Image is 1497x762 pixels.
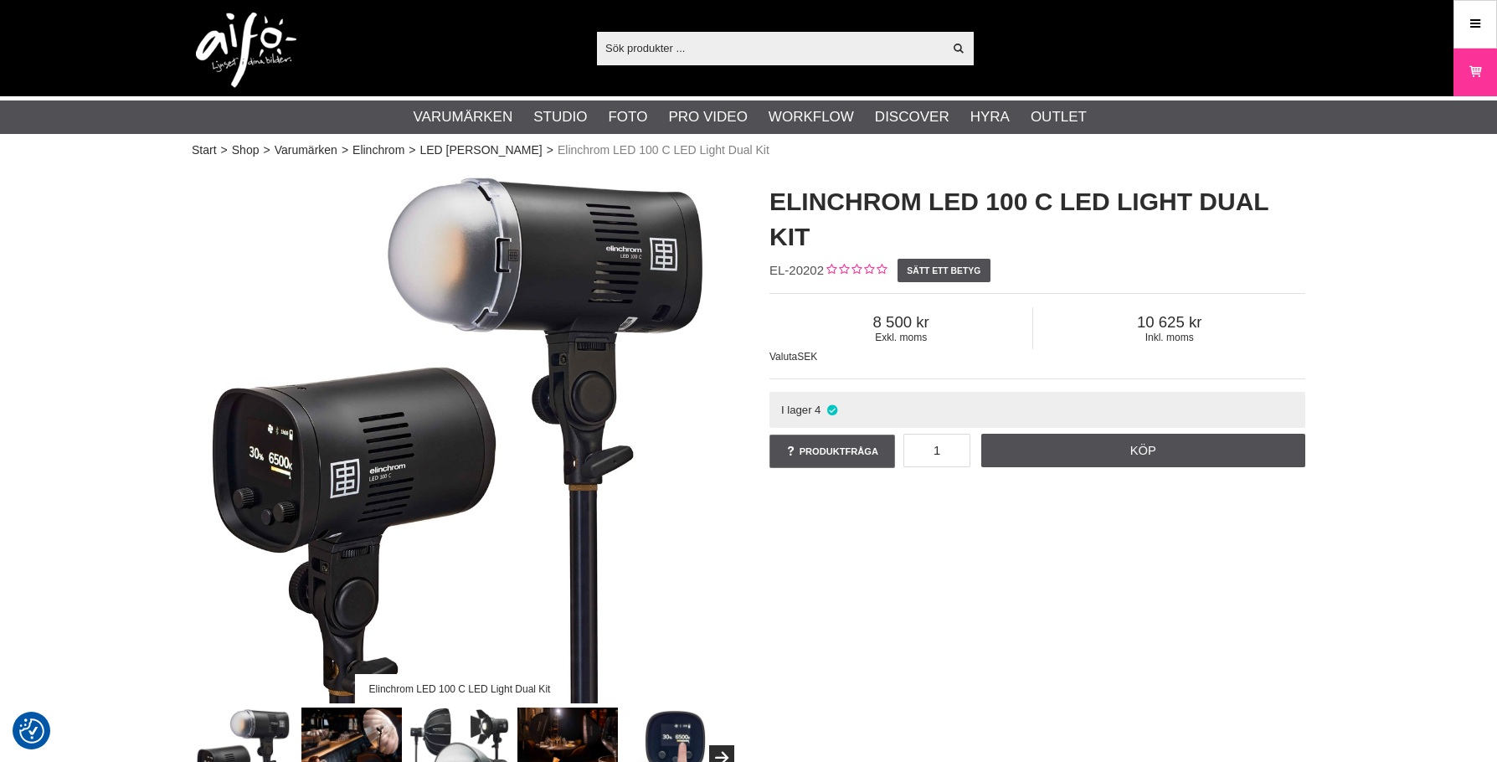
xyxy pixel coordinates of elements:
[342,142,348,159] span: >
[769,435,895,468] a: Produktfråga
[668,106,747,128] a: Pro Video
[192,142,217,159] a: Start
[547,142,553,159] span: >
[558,142,769,159] span: Elinchrom LED 100 C LED Light Dual Kit
[769,263,824,277] span: EL-20202
[769,332,1032,343] span: Exkl. moms
[414,106,513,128] a: Varumärken
[597,35,943,60] input: Sök produkter ...
[232,142,260,159] a: Shop
[824,262,887,280] div: Kundbetyg: 0
[192,167,728,703] img: Elinchrom LED 100 C LED Light Dual Kit
[275,142,337,159] a: Varumärken
[815,404,821,416] span: 4
[19,716,44,746] button: Samtyckesinställningar
[875,106,949,128] a: Discover
[797,351,817,363] span: SEK
[769,351,797,363] span: Valuta
[196,13,296,88] img: logo.png
[263,142,270,159] span: >
[781,404,812,416] span: I lager
[420,142,543,159] a: LED [PERSON_NAME]
[608,106,647,128] a: Foto
[352,142,404,159] a: Elinchrom
[19,718,44,744] img: Revisit consent button
[769,106,854,128] a: Workflow
[409,142,415,159] span: >
[769,313,1032,332] span: 8 500
[769,184,1305,255] h1: Elinchrom LED 100 C LED Light Dual Kit
[970,106,1010,128] a: Hyra
[1033,313,1305,332] span: 10 625
[825,404,839,416] i: I lager
[981,434,1306,467] a: Köp
[355,674,564,703] div: Elinchrom LED 100 C LED Light Dual Kit
[221,142,228,159] span: >
[1033,332,1305,343] span: Inkl. moms
[533,106,587,128] a: Studio
[1031,106,1087,128] a: Outlet
[898,259,990,282] a: Sätt ett betyg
